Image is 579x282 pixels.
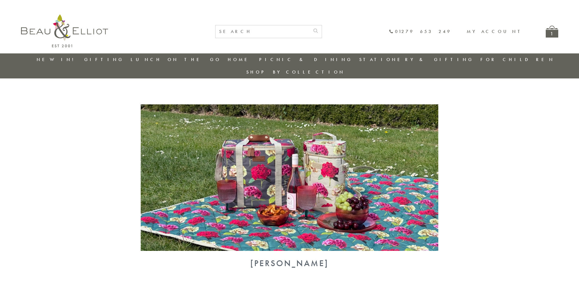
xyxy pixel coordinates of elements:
a: Shop by collection [246,69,345,75]
a: Stationery & Gifting [359,56,474,63]
a: 1 [546,26,558,38]
img: logo [21,14,108,47]
a: Picnic & Dining [259,56,353,63]
div: [PERSON_NAME] [82,258,497,268]
a: For Children [480,56,555,63]
a: Lunch On The Go [131,56,221,63]
a: My account [467,28,524,34]
a: Sarah Kelleher [PERSON_NAME] [82,246,497,268]
img: Sarah Kelleher [141,104,438,251]
a: Home [228,56,252,63]
a: 01279 653 249 [389,29,451,34]
input: SEARCH [215,25,309,38]
a: Gifting [84,56,124,63]
a: New in! [37,56,78,63]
